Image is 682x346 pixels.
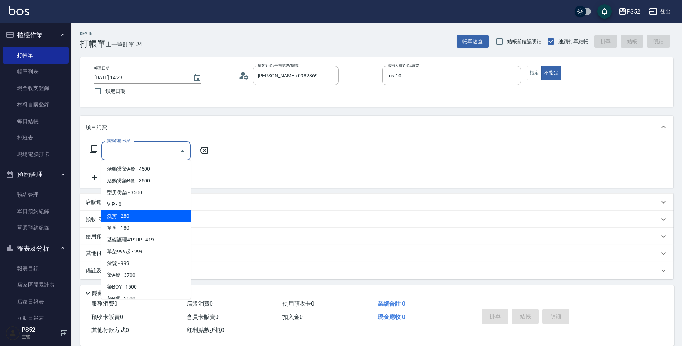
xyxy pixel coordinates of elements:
[80,262,673,279] div: 備註及來源
[3,146,69,162] a: 現場電腦打卡
[80,211,673,228] div: 預收卡販賣
[282,300,314,307] span: 使用預收卡 0
[187,300,213,307] span: 店販消費 0
[6,326,20,340] img: Person
[94,66,109,71] label: 帳單日期
[3,294,69,310] a: 店家日報表
[3,187,69,203] a: 預約管理
[80,31,106,36] h2: Key In
[91,314,123,320] span: 預收卡販賣 0
[258,63,299,68] label: 顧客姓名/手機號碼/編號
[92,290,124,297] p: 隱藏業績明細
[3,80,69,96] a: 現金收支登錄
[101,210,191,222] span: 洗剪 - 280
[457,35,489,48] button: 帳單速查
[91,300,117,307] span: 服務消費 0
[86,250,151,257] p: 其他付款方式
[86,124,107,131] p: 項目消費
[3,220,69,236] a: 單週預約紀錄
[86,199,107,206] p: 店販銷售
[94,72,186,84] input: YYYY/MM/DD hh:mm
[86,267,112,275] p: 備註及來源
[627,7,640,16] div: PS52
[101,246,191,257] span: 單染999起 - 999
[558,38,588,45] span: 連續打單結帳
[106,138,130,144] label: 服務名稱/代號
[80,116,673,139] div: 項目消費
[101,175,191,187] span: 活動燙染B餐 - 3500
[101,163,191,175] span: 活動燙染A餐 - 4500
[187,327,224,334] span: 紅利點數折抵 0
[189,69,206,86] button: Choose date, selected date is 2025-09-23
[101,234,191,246] span: 基礎護理419UP - 419
[105,87,125,95] span: 鎖定日期
[597,4,612,19] button: save
[3,96,69,113] a: 材料自購登錄
[282,314,303,320] span: 扣入金 0
[80,194,673,211] div: 店販銷售
[3,26,69,44] button: 櫃檯作業
[3,260,69,277] a: 報表目錄
[507,38,542,45] span: 結帳前確認明細
[3,239,69,258] button: 報表及分析
[101,187,191,199] span: 型男燙染 - 3500
[101,199,191,210] span: VIP - 0
[106,40,142,49] span: 上一筆訂單:#4
[187,314,219,320] span: 會員卡販賣 0
[615,4,643,19] button: PS52
[86,233,112,240] p: 使用預收卡
[9,6,29,15] img: Logo
[3,310,69,326] a: 互助日報表
[541,66,561,80] button: 不指定
[3,203,69,220] a: 單日預約紀錄
[3,47,69,64] a: 打帳單
[177,145,188,157] button: Close
[101,222,191,234] span: 單剪 - 180
[80,228,673,245] div: 使用預收卡
[86,216,112,223] p: 預收卡販賣
[378,314,405,320] span: 現金應收 0
[378,300,405,307] span: 業績合計 0
[101,269,191,281] span: 染A餐 - 3700
[3,165,69,184] button: 預約管理
[387,63,419,68] label: 服務人員姓名/編號
[3,130,69,146] a: 排班表
[80,245,673,262] div: 其他付款方式入金可用餘額: 0
[527,66,542,80] button: 指定
[3,64,69,80] a: 帳單列表
[3,113,69,130] a: 每日結帳
[80,39,106,49] h3: 打帳單
[22,326,58,334] h5: PS52
[22,334,58,340] p: 主管
[101,293,191,305] span: 染B餐 - 2000
[101,257,191,269] span: 漂髮 - 999
[3,277,69,293] a: 店家區間累計表
[91,327,129,334] span: 其他付款方式 0
[646,5,673,18] button: 登出
[101,281,191,293] span: 染BOY - 1500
